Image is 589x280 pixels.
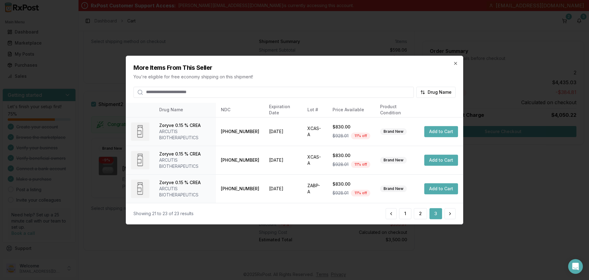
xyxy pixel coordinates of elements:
[159,179,201,186] div: Zoryve 0.15 % CREA
[424,126,458,137] button: Add to Cart
[333,161,348,168] span: $928.01
[159,157,211,169] div: ARCUTIS BIOTHERAPEUTICS
[375,103,419,117] th: Product Condition
[333,190,348,196] span: $928.01
[131,179,149,198] img: Zoryve 0.15 % CREA
[351,190,370,196] div: 11 % off
[302,117,328,146] td: XCAS-A
[216,175,264,203] td: [PHONE_NUMBER]
[264,117,302,146] td: [DATE]
[264,175,302,203] td: [DATE]
[216,117,264,146] td: [PHONE_NUMBER]
[414,208,427,219] button: 2
[159,151,201,157] div: Zoryve 0.15 % CREA
[131,151,149,169] img: Zoryve 0.15 % CREA
[333,133,348,139] span: $928.01
[159,122,201,128] div: Zoryve 0.15 % CREA
[416,87,456,98] button: Drug Name
[424,155,458,166] button: Add to Cart
[133,63,456,72] h2: More Items From This Seller
[424,183,458,194] button: Add to Cart
[159,128,211,141] div: ARCUTIS BIOTHERAPEUTICS
[216,146,264,175] td: [PHONE_NUMBER]
[131,122,149,141] img: Zoryve 0.15 % CREA
[429,208,442,219] button: 3
[216,103,264,117] th: NDC
[333,124,370,130] div: $830.00
[133,74,456,80] p: You're eligible for free economy shipping on this shipment!
[302,146,328,175] td: XCAS-A
[428,89,452,95] span: Drug Name
[154,103,216,117] th: Drug Name
[159,186,211,198] div: ARCUTIS BIOTHERAPEUTICS
[380,185,407,192] div: Brand New
[302,103,328,117] th: Lot #
[380,157,407,164] div: Brand New
[333,152,370,159] div: $830.00
[351,161,370,168] div: 11 % off
[264,146,302,175] td: [DATE]
[133,211,194,217] div: Showing 21 to 23 of 23 results
[351,132,370,139] div: 11 % off
[333,181,370,187] div: $830.00
[328,103,375,117] th: Price Available
[264,103,302,117] th: Expiration Date
[302,175,328,203] td: ZABP-A
[399,208,411,219] button: 1
[380,128,407,135] div: Brand New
